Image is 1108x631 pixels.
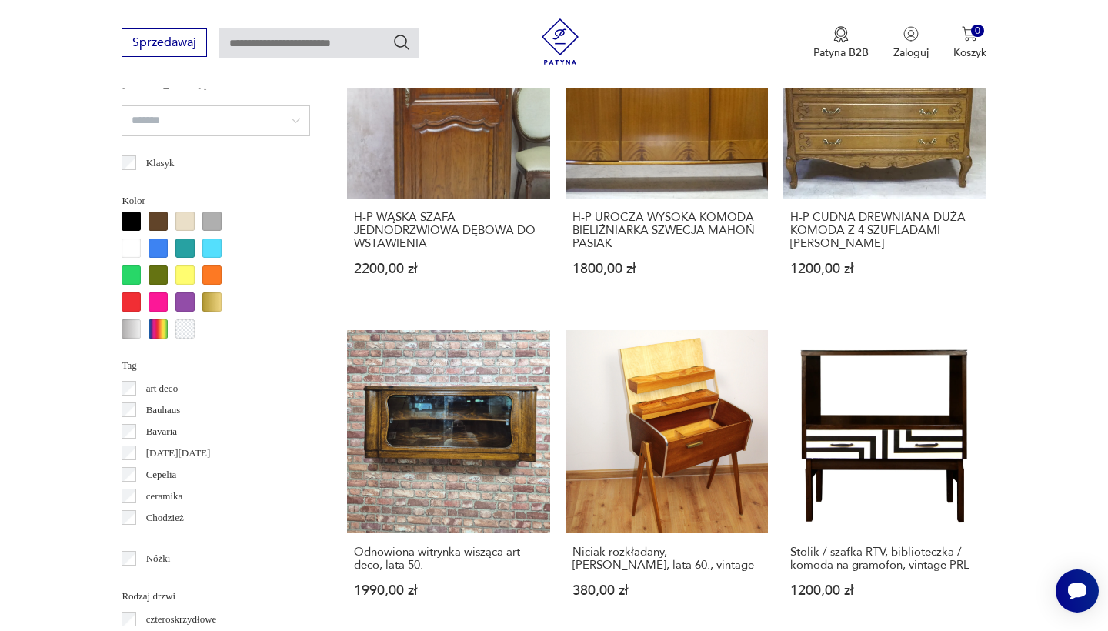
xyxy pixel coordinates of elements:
[953,26,986,60] button: 0Koszyk
[813,26,869,60] button: Patyna B2B
[790,584,979,597] p: 1200,00 zł
[146,445,211,462] p: [DATE][DATE]
[572,211,761,250] h3: H-P UROCZA WYSOKA KOMODA BIELIŹNIARKA SZWECJA MAHOŃ PASIAK
[347,330,549,626] a: Odnowiona witrynka wisząca art deco, lata 50.Odnowiona witrynka wisząca art deco, lata 50.1990,00 zł
[572,262,761,275] p: 1800,00 zł
[1056,569,1099,613] iframe: Smartsupp widget button
[146,488,183,505] p: ceramika
[893,45,929,60] p: Zaloguj
[122,28,207,57] button: Sprzedawaj
[833,26,849,43] img: Ikona medalu
[962,26,977,42] img: Ikona koszyka
[783,330,986,626] a: Stolik / szafka RTV, biblioteczka / komoda na gramofon, vintage PRLStolik / szafka RTV, bibliotec...
[146,466,177,483] p: Cepelia
[572,546,761,572] h3: Niciak rozkładany, [PERSON_NAME], lata 60., vintage
[903,26,919,42] img: Ikonka użytkownika
[354,546,542,572] h3: Odnowiona witrynka wisząca art deco, lata 50.
[146,509,184,526] p: Chodzież
[146,550,171,567] p: Nóżki
[354,262,542,275] p: 2200,00 zł
[122,192,310,209] p: Kolor
[790,211,979,250] h3: H-P CUDNA DREWNIANA DUŻA KOMODA Z 4 SZUFLADAMI [PERSON_NAME]
[146,380,179,397] p: art deco
[122,357,310,374] p: Tag
[146,531,183,548] p: Ćmielów
[392,33,411,52] button: Szukaj
[893,26,929,60] button: Zaloguj
[813,45,869,60] p: Patyna B2B
[813,26,869,60] a: Ikona medaluPatyna B2B
[146,402,181,419] p: Bauhaus
[122,588,310,605] p: Rodzaj drzwi
[354,211,542,250] h3: H-P WĄSKA SZAFA JEDNODRZWIOWA DĘBOWA DO WSTAWIENIA
[971,25,984,38] div: 0
[146,423,177,440] p: Bavaria
[146,611,217,628] p: czteroskrzydłowe
[572,584,761,597] p: 380,00 zł
[146,155,175,172] p: Klasyk
[790,546,979,572] h3: Stolik / szafka RTV, biblioteczka / komoda na gramofon, vintage PRL
[790,262,979,275] p: 1200,00 zł
[354,584,542,597] p: 1990,00 zł
[566,330,768,626] a: Niciak rozkładany, patyczak, lata 60., vintageNiciak rozkładany, [PERSON_NAME], lata 60., vintage...
[953,45,986,60] p: Koszyk
[537,18,583,65] img: Patyna - sklep z meblami i dekoracjami vintage
[122,38,207,49] a: Sprzedawaj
